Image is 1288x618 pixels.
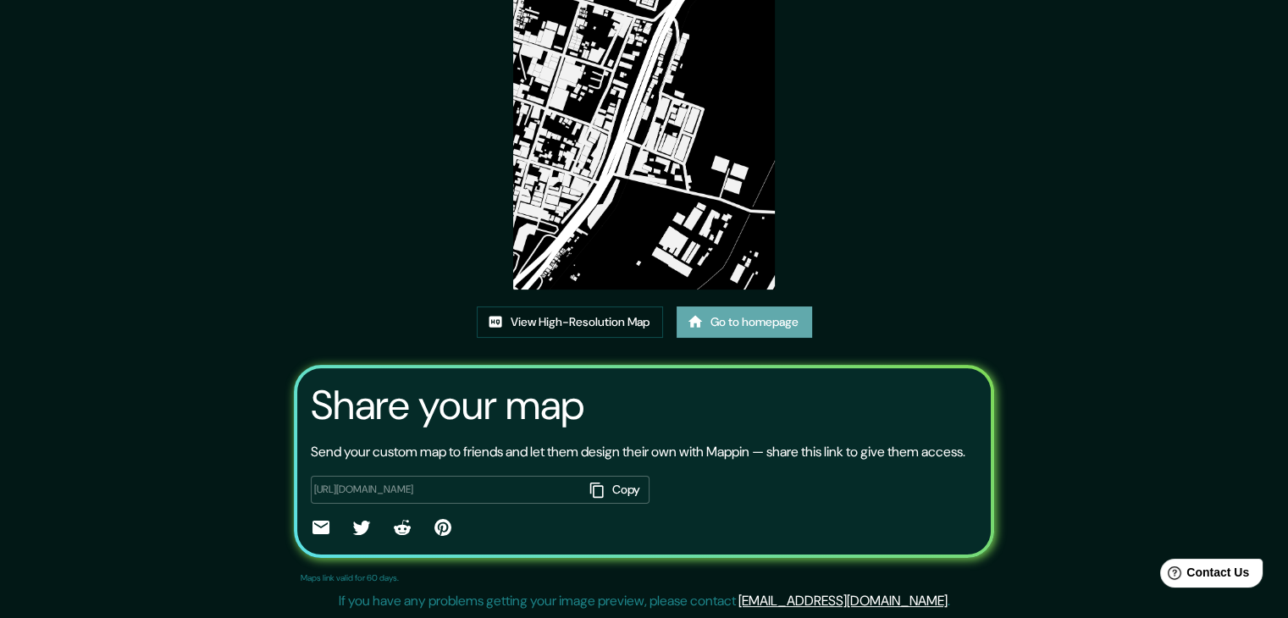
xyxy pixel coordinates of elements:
[738,592,948,610] a: [EMAIL_ADDRESS][DOMAIN_NAME]
[339,591,950,611] p: If you have any problems getting your image preview, please contact .
[311,382,584,429] h3: Share your map
[677,306,812,338] a: Go to homepage
[311,442,965,462] p: Send your custom map to friends and let them design their own with Mappin — share this link to gi...
[583,476,650,504] button: Copy
[477,306,663,338] a: View High-Resolution Map
[1137,552,1269,599] iframe: Help widget launcher
[301,571,399,584] p: Maps link valid for 60 days.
